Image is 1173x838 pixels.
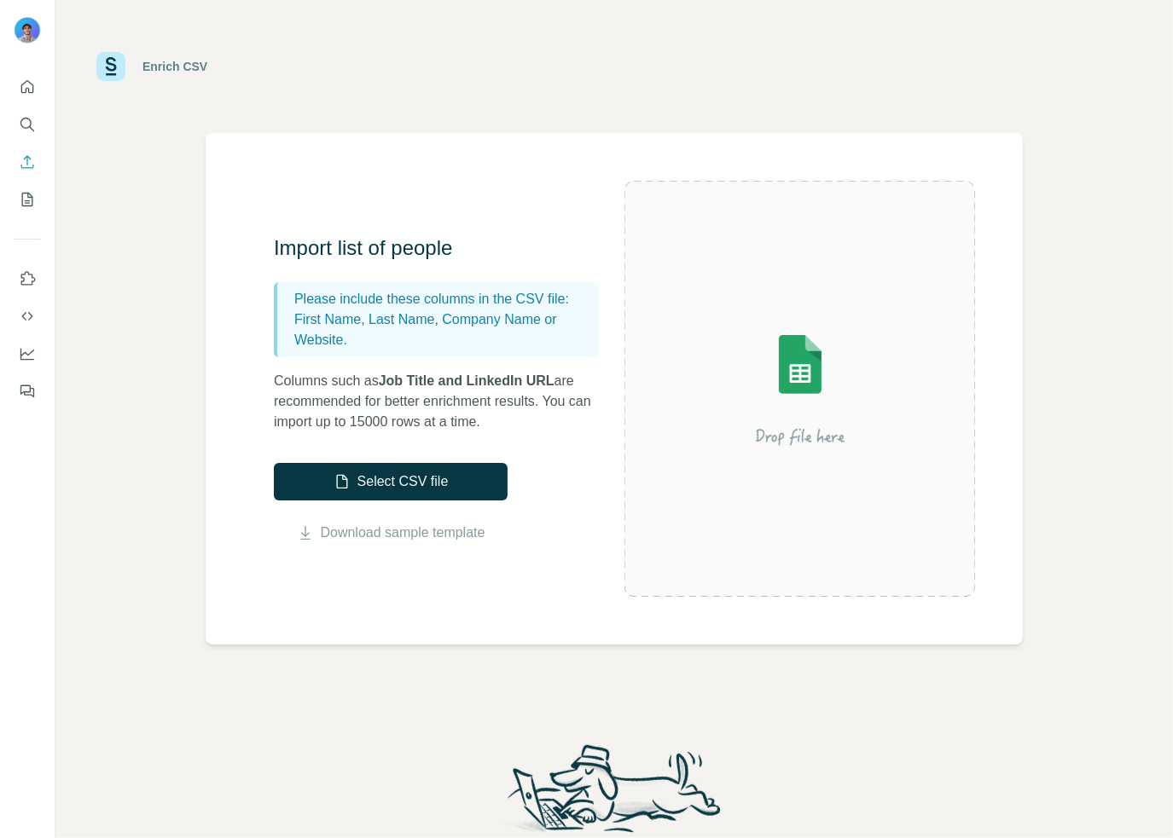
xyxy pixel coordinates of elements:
button: Use Surfe API [14,301,41,332]
p: Please include these columns in the CSV file: [294,289,591,309]
div: Enrich CSV [142,58,207,75]
img: Surfe Logo [96,52,125,81]
button: Download sample template [274,523,508,543]
img: Avatar [14,17,41,44]
button: Select CSV file [274,463,508,500]
button: Quick start [14,72,41,102]
button: My lists [14,184,41,215]
span: Job Title and LinkedIn URL [379,373,555,388]
button: Dashboard [14,338,41,369]
button: Feedback [14,376,41,407]
img: Surfe Illustration - Drop file here or select below [647,286,954,491]
p: Columns such as are recommended for better enrichment results. You can import up to 15000 rows at... [274,371,615,432]
h3: Import list of people [274,234,615,262]
button: Enrich CSV [14,147,41,177]
button: Use Surfe on LinkedIn [14,263,41,294]
p: First Name, Last Name, Company Name or Website. [294,309,591,350]
button: Search [14,109,41,140]
a: Download sample template [321,523,485,543]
